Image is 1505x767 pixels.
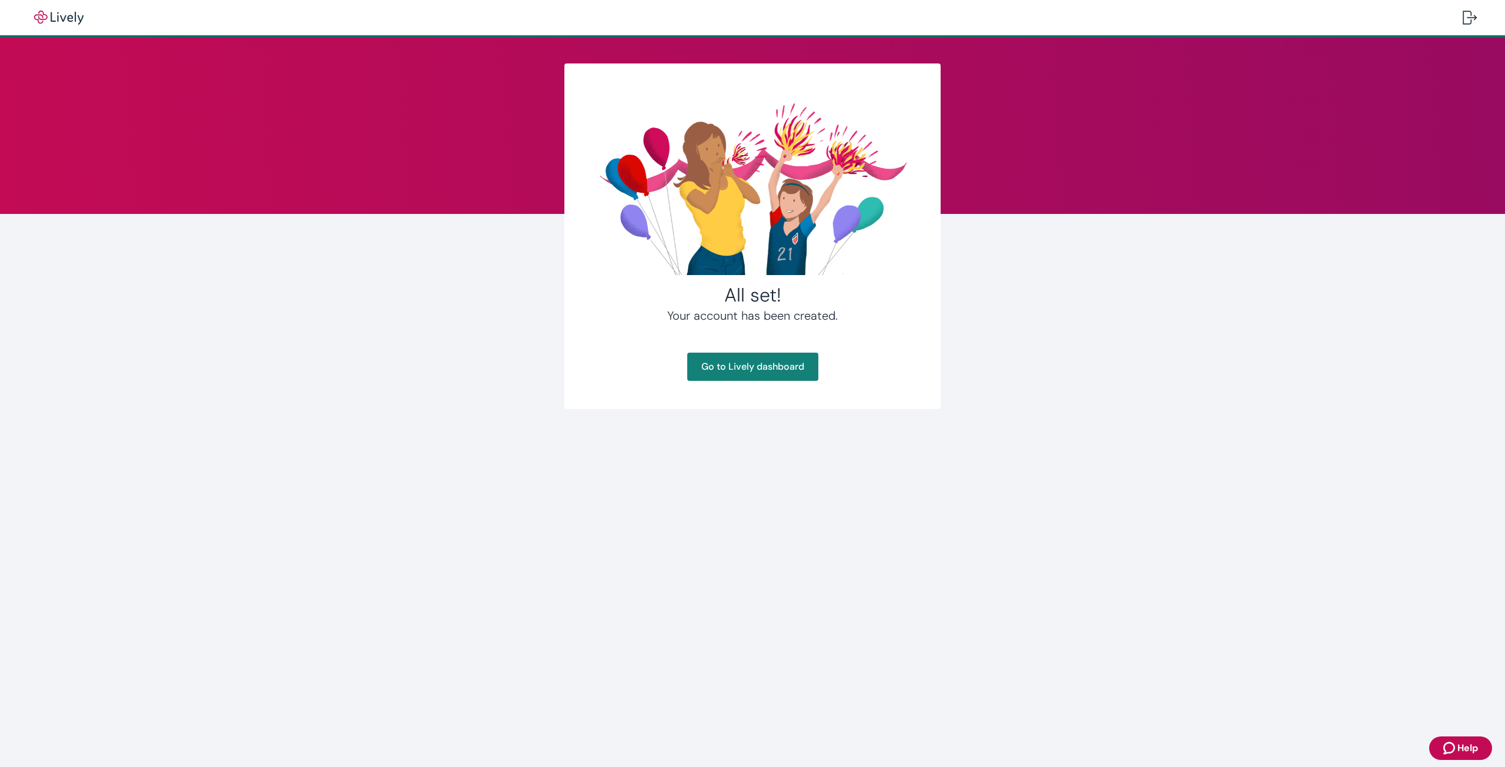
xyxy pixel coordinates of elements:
img: Lively [26,11,92,25]
svg: Zendesk support icon [1443,741,1457,755]
span: Help [1457,741,1478,755]
button: Zendesk support iconHelp [1429,736,1492,760]
h2: All set! [593,283,912,307]
a: Go to Lively dashboard [687,353,818,381]
button: Log out [1453,4,1486,32]
h4: Your account has been created. [593,307,912,324]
